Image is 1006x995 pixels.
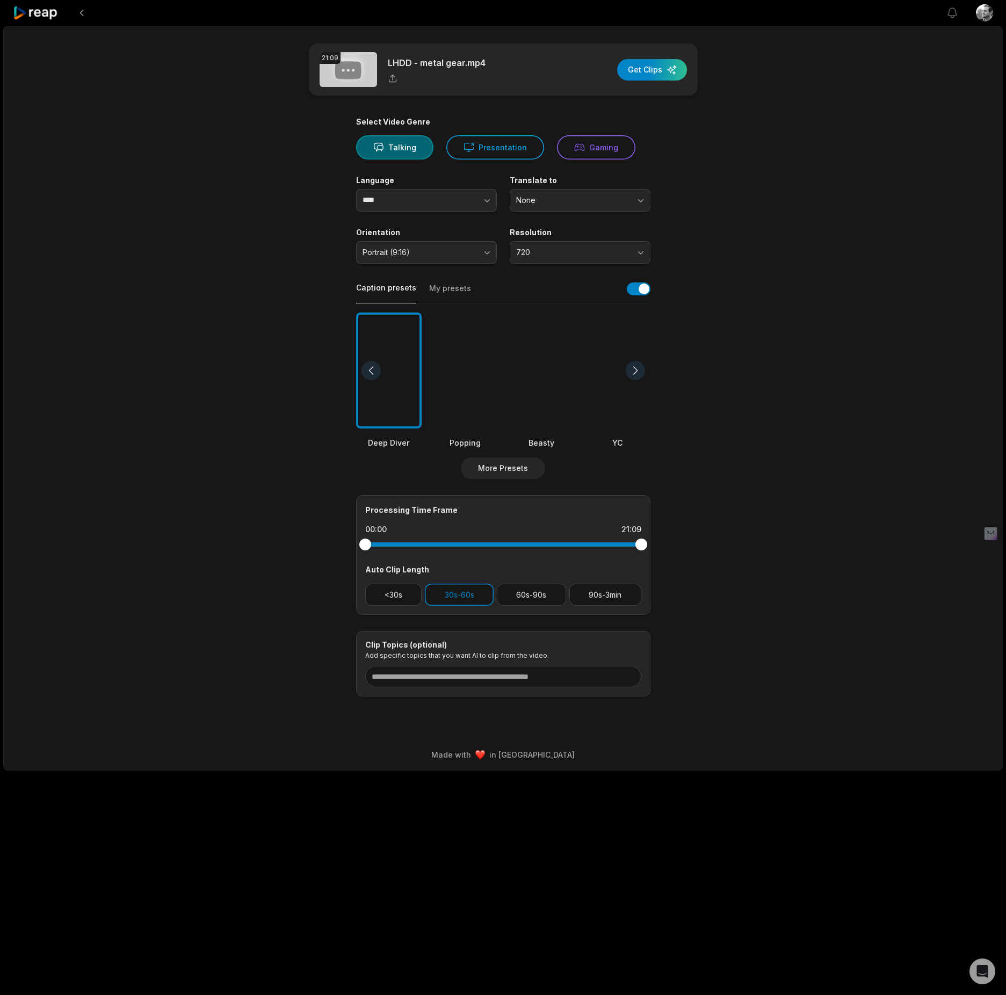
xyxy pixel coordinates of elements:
[510,228,650,237] label: Resolution
[516,248,629,257] span: 720
[510,189,650,212] button: None
[388,56,486,69] p: LHDD - metal gear.mp4
[365,651,641,659] p: Add specific topics that you want AI to clip from the video.
[969,958,995,984] div: Open Intercom Messenger
[432,437,498,448] div: Popping
[510,241,650,264] button: 720
[569,584,641,606] button: 90s-3min
[585,437,650,448] div: YC
[516,195,629,205] span: None
[475,750,485,760] img: heart emoji
[497,584,566,606] button: 60s-90s
[365,524,387,535] div: 00:00
[356,228,497,237] label: Orientation
[617,59,687,81] button: Get Clips
[425,584,494,606] button: 30s-60s
[356,176,497,185] label: Language
[356,282,416,303] button: Caption presets
[356,135,433,159] button: Talking
[13,749,993,760] div: Made with in [GEOGRAPHIC_DATA]
[356,117,650,127] div: Select Video Genre
[356,241,497,264] button: Portrait (9:16)
[429,283,471,303] button: My presets
[510,176,650,185] label: Translate to
[365,640,641,650] div: Clip Topics (optional)
[356,437,422,448] div: Deep Diver
[365,584,422,606] button: <30s
[557,135,635,159] button: Gaming
[621,524,641,535] div: 21:09
[320,52,341,64] div: 21:09
[461,457,545,479] button: More Presets
[446,135,544,159] button: Presentation
[365,564,641,575] div: Auto Clip Length
[509,437,574,448] div: Beasty
[365,504,641,515] div: Processing Time Frame
[363,248,475,257] span: Portrait (9:16)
